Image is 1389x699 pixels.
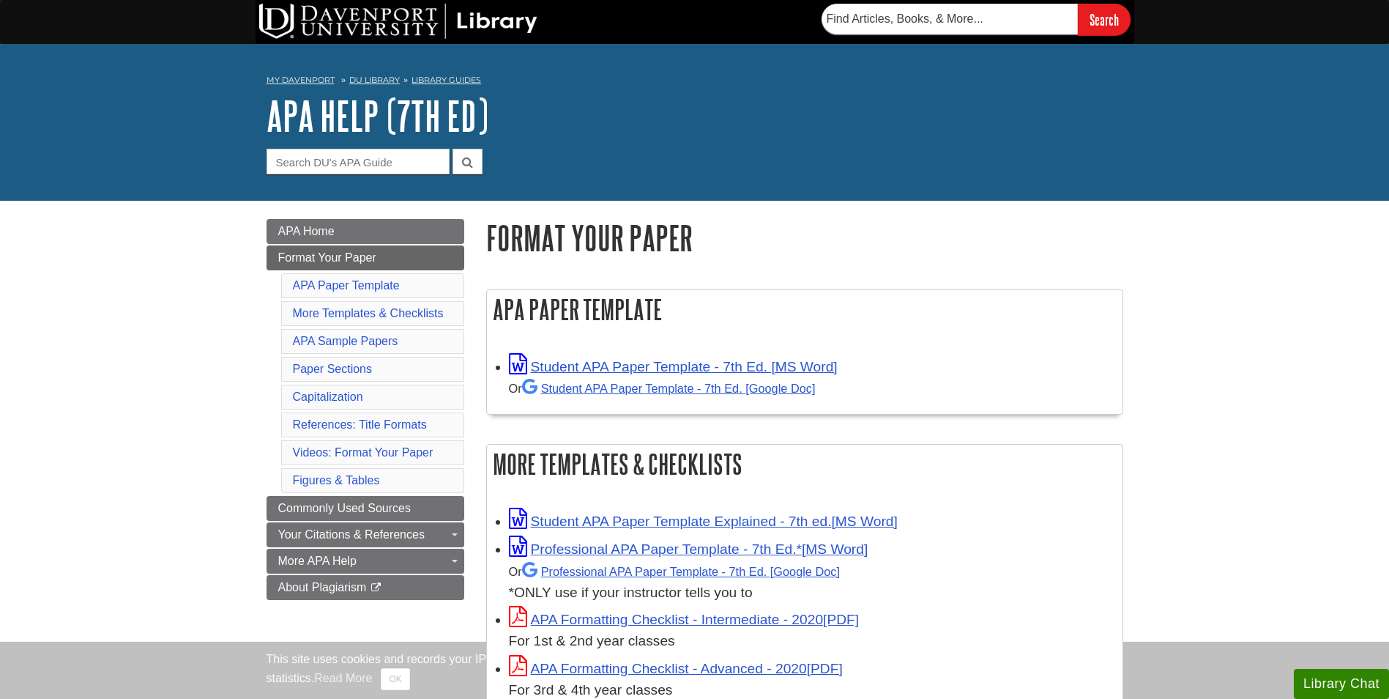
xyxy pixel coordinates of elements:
a: Paper Sections [293,363,373,375]
a: Library Guides [412,75,481,85]
a: About Plagiarism [267,575,464,600]
small: Or [509,382,816,395]
a: Student APA Paper Template - 7th Ed. [Google Doc] [522,382,816,395]
i: This link opens in a new window [370,583,382,593]
a: APA Help (7th Ed) [267,93,488,138]
nav: breadcrumb [267,70,1123,94]
div: Guide Page Menu [267,219,464,600]
button: Library Chat [1294,669,1389,699]
a: More Templates & Checklists [293,307,444,319]
form: Searches DU Library's articles, books, and more [822,4,1131,35]
span: Format Your Paper [278,251,376,264]
a: References: Title Formats [293,418,427,431]
input: Search [1078,4,1131,35]
h1: Format Your Paper [486,219,1123,256]
div: For 1st & 2nd year classes [509,631,1115,652]
a: Link opens in new window [509,612,860,627]
a: APA Paper Template [293,279,400,292]
div: This site uses cookies and records your IP address for usage statistics. Additionally, we use Goo... [267,651,1123,690]
span: Your Citations & References [278,528,425,541]
a: Capitalization [293,391,363,403]
a: Read More [314,672,372,684]
span: Commonly Used Sources [278,502,411,514]
a: Commonly Used Sources [267,496,464,521]
a: DU Library [349,75,400,85]
h2: APA Paper Template [487,290,1122,329]
a: Link opens in new window [509,514,898,529]
a: My Davenport [267,74,335,86]
a: Link opens in new window [509,541,868,557]
img: DU Library [259,4,537,39]
a: Format Your Paper [267,245,464,270]
span: APA Home [278,225,335,237]
div: *ONLY use if your instructor tells you to [509,561,1115,604]
a: Videos: Format Your Paper [293,446,433,459]
small: Or [509,565,840,578]
span: More APA Help [278,555,357,567]
a: Figures & Tables [293,474,380,487]
a: More APA Help [267,549,464,574]
a: APA Sample Papers [293,335,398,347]
a: Your Citations & References [267,522,464,547]
button: Close [381,668,409,690]
input: Search DU's APA Guide [267,149,450,174]
h2: More Templates & Checklists [487,445,1122,484]
a: APA Home [267,219,464,244]
a: Professional APA Paper Template - 7th Ed. [522,565,840,578]
a: Link opens in new window [509,661,843,676]
a: Link opens in new window [509,359,838,374]
span: About Plagiarism [278,581,367,593]
input: Find Articles, Books, & More... [822,4,1078,34]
